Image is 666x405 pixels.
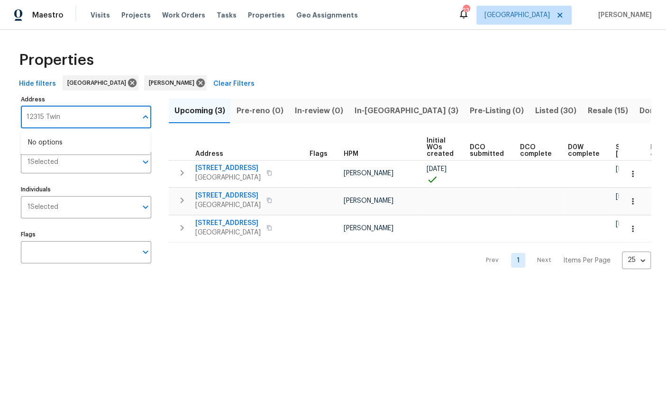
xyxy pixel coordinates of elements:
span: [PERSON_NAME] [344,198,393,204]
span: In-[GEOGRAPHIC_DATA] (3) [355,104,458,117]
span: [PERSON_NAME] [344,170,393,177]
span: [DATE] [616,193,636,200]
span: 1 Selected [27,158,58,166]
button: Open [139,245,152,259]
span: Properties [248,10,285,20]
span: In-review (0) [295,104,343,117]
button: Open [139,200,152,214]
span: Geo Assignments [296,10,358,20]
span: [DATE] [616,221,636,227]
span: [PERSON_NAME] [149,78,198,88]
input: Search ... [21,106,137,128]
button: Hide filters [15,75,60,93]
span: [DATE] [427,166,447,172]
span: Resale (15) [588,104,628,117]
span: Pre-Listing (0) [470,104,524,117]
button: Close [139,110,152,124]
span: [STREET_ADDRESS] [195,191,261,200]
label: Individuals [21,187,151,192]
span: [GEOGRAPHIC_DATA] [484,10,550,20]
p: Items Per Page [563,256,611,265]
div: [PERSON_NAME] [144,75,207,90]
span: Tasks [217,12,237,18]
span: [DATE] [616,166,636,172]
span: 1 Selected [27,203,58,211]
span: Hide filters [19,78,56,90]
button: Clear Filters [210,75,258,93]
div: No options [20,131,151,154]
span: [STREET_ADDRESS] [195,163,261,173]
span: Address [195,151,223,157]
span: Initial WOs created [427,137,454,157]
span: [GEOGRAPHIC_DATA] [195,228,261,237]
nav: Pagination Navigation [477,248,651,273]
span: Upcoming (3) [174,104,225,117]
span: [GEOGRAPHIC_DATA] [195,173,261,182]
span: HPM [344,151,358,157]
span: Visits [91,10,110,20]
span: [PERSON_NAME] [594,10,652,20]
label: Flags [21,232,151,237]
span: Maestro [32,10,64,20]
span: Properties [19,55,94,65]
span: Work Orders [162,10,205,20]
button: Open [139,155,152,169]
div: 25 [622,248,651,272]
span: DCO complete [520,144,552,157]
span: Projects [121,10,151,20]
label: Address [21,97,151,102]
div: [GEOGRAPHIC_DATA] [63,75,138,90]
span: Clear Filters [213,78,255,90]
span: Pre-reno (0) [237,104,283,117]
a: Goto page 1 [511,253,525,268]
div: 23 [463,6,469,15]
span: [STREET_ADDRESS] [195,218,261,228]
span: D0W complete [568,144,600,157]
span: Listed (30) [535,104,576,117]
span: DCO submitted [470,144,504,157]
span: Flags [310,151,328,157]
span: [GEOGRAPHIC_DATA] [67,78,130,88]
span: [GEOGRAPHIC_DATA] [195,200,261,210]
span: [PERSON_NAME] [344,225,393,232]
